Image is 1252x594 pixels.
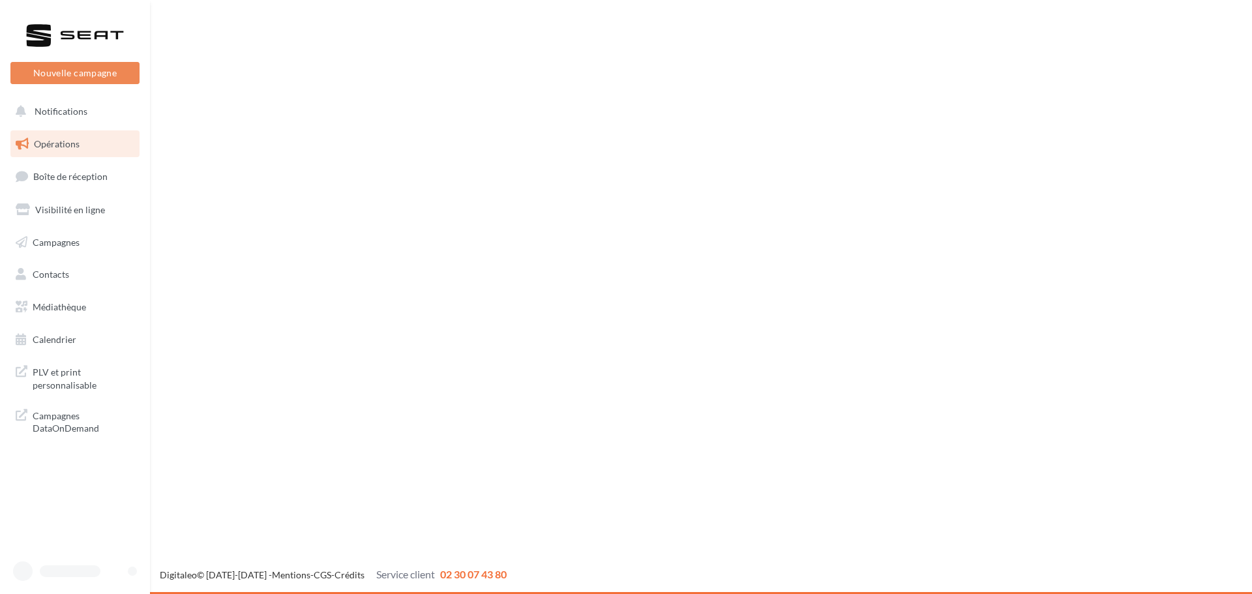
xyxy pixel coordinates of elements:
[33,171,108,182] span: Boîte de réception
[35,204,105,215] span: Visibilité en ligne
[8,402,142,440] a: Campagnes DataOnDemand
[335,569,365,580] a: Crédits
[272,569,310,580] a: Mentions
[35,106,87,117] span: Notifications
[8,358,142,396] a: PLV et print personnalisable
[8,196,142,224] a: Visibilité en ligne
[376,568,435,580] span: Service client
[8,130,142,158] a: Opérations
[8,229,142,256] a: Campagnes
[314,569,331,580] a: CGS
[8,162,142,190] a: Boîte de réception
[33,269,69,280] span: Contacts
[33,407,134,435] span: Campagnes DataOnDemand
[33,334,76,345] span: Calendrier
[8,261,142,288] a: Contacts
[33,301,86,312] span: Médiathèque
[34,138,80,149] span: Opérations
[33,236,80,247] span: Campagnes
[160,569,507,580] span: © [DATE]-[DATE] - - -
[440,568,507,580] span: 02 30 07 43 80
[10,62,140,84] button: Nouvelle campagne
[33,363,134,391] span: PLV et print personnalisable
[160,569,197,580] a: Digitaleo
[8,326,142,353] a: Calendrier
[8,293,142,321] a: Médiathèque
[8,98,137,125] button: Notifications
